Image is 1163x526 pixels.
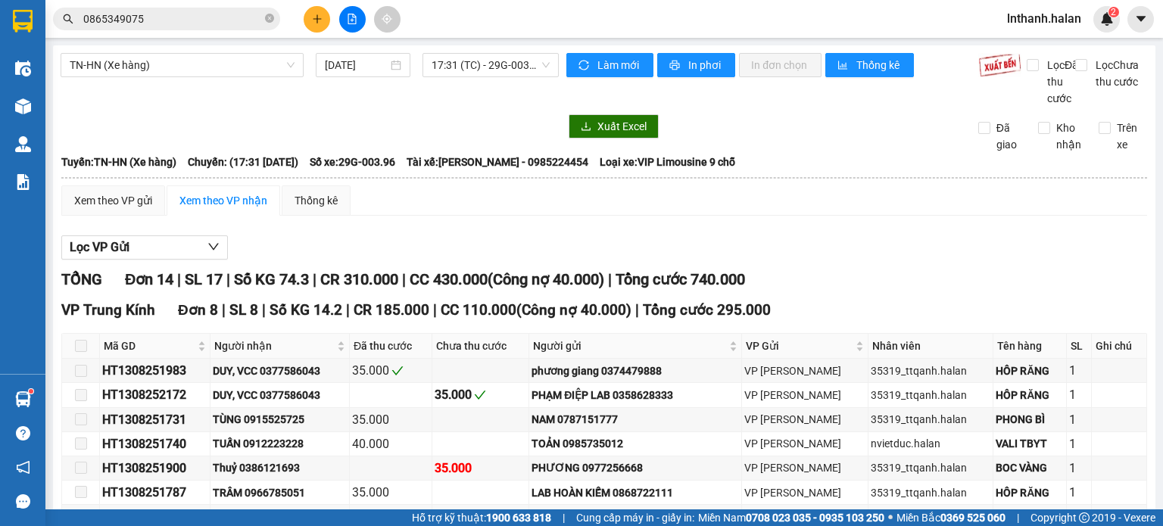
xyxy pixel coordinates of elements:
div: VP [PERSON_NAME] [744,459,865,476]
div: DƯƠNG 0989856743 [532,509,738,525]
th: Tên hàng [993,334,1067,359]
div: 1 [1069,483,1089,502]
div: Thống kê [295,192,338,209]
span: ) [599,270,604,288]
th: Nhân viên [868,334,994,359]
div: 40.000 [352,434,429,453]
div: TÚI CHÈ [996,509,1064,525]
span: Đơn 8 [178,301,218,319]
div: DUY, VCC 0377586043 [213,363,347,379]
strong: 0708 023 035 - 0935 103 250 [746,512,884,524]
span: VP Gửi [746,338,853,354]
div: Thuỷ 0386121693 [213,459,347,476]
span: Lọc Chưa thu cước [1090,57,1148,90]
td: VP Hoàng Văn Thụ [742,432,868,456]
span: | [262,301,266,319]
span: In phơi [688,57,723,73]
td: VP Hoàng Văn Thụ [742,408,868,432]
span: | [313,270,316,288]
div: HÔP RĂNG [996,484,1064,501]
span: Chuyến: (17:31 [DATE]) [188,154,298,170]
input: 13/08/2025 [325,57,387,73]
span: sync [578,60,591,72]
span: | [433,301,437,319]
span: SL 17 [185,270,223,288]
span: Công nợ 40.000 [522,301,626,319]
div: VP [PERSON_NAME] [744,411,865,428]
span: Lọc VP Gửi [70,238,129,257]
span: Tài xế: [PERSON_NAME] - 0985224454 [407,154,588,170]
div: 35.000 [435,459,527,478]
div: 1 [1069,410,1089,429]
span: | [635,301,639,319]
span: | [608,270,612,288]
th: Ghi chú [1092,334,1147,359]
span: down [207,241,220,253]
div: HT1308251740 [102,434,207,453]
div: TRÂM 0966785051 [213,484,347,501]
span: caret-down [1134,12,1148,26]
div: TUẤN 0912223228 [213,435,347,452]
div: PHƯƠNG 0977256668 [532,459,738,476]
span: plus [312,14,323,24]
button: bar-chartThống kê [825,53,914,77]
div: nvietduc.halan [871,435,991,452]
span: CC 430.000 [410,270,488,288]
span: | [402,270,406,288]
td: HT1308251740 [100,432,210,456]
img: warehouse-icon [15,98,31,114]
span: download [581,121,591,133]
div: 35319_ttqanh.halan [871,459,991,476]
div: HÔP RĂNG [996,387,1064,403]
td: HT1308251900 [100,456,210,481]
span: | [222,301,226,319]
span: Hỗ trợ kỹ thuật: [412,509,551,526]
div: 1 [1069,434,1089,453]
div: PHONG BÌ [996,411,1064,428]
div: 1 [1069,507,1089,526]
strong: 0369 525 060 [940,512,1006,524]
span: Làm mới [597,57,641,73]
span: close-circle [265,12,274,26]
div: 35.000 [352,361,429,380]
td: HT1308251983 [100,359,210,383]
div: VP [PERSON_NAME] [744,363,865,379]
td: VP Hoàng Văn Thụ [742,481,868,505]
span: copyright [1079,512,1090,523]
div: 35319_ttqanh.halan [871,484,991,501]
span: Xuất Excel [597,118,647,135]
button: aim [374,6,401,33]
th: Chưa thu cước [432,334,530,359]
span: Loại xe: VIP Limousine 9 chỗ [600,154,735,170]
div: TOẢN 0985735012 [532,435,738,452]
span: printer [669,60,682,72]
span: close-circle [265,14,274,23]
div: KATRI 0967419894 [213,509,347,525]
div: HT1308251731 [102,410,207,429]
span: Tổng cước 740.000 [616,270,745,288]
span: TỔNG [61,270,102,288]
span: Tổng cước 295.000 [643,301,771,319]
b: Tuyến: TN-HN (Xe hàng) [61,156,176,168]
img: solution-icon [15,174,31,190]
div: VP [PERSON_NAME] [744,387,865,403]
div: 35319_ttqanh.halan [871,363,991,379]
span: Lọc Đã thu cước [1041,57,1080,107]
div: HT1308252172 [102,385,207,404]
div: 35319_ttqanh.halan [871,387,991,403]
span: Miền Nam [698,509,884,526]
button: file-add [339,6,366,33]
img: icon-new-feature [1100,12,1114,26]
span: bar-chart [837,60,850,72]
span: Công nợ 40.000 [493,270,599,288]
span: ⚪️ [888,515,893,521]
span: Đã giao [990,120,1027,153]
div: 35319_ttqanh.halan [871,411,991,428]
button: syncLàm mới [566,53,653,77]
span: check [391,365,404,377]
span: aim [382,14,392,24]
div: HT1308251921 [102,507,207,526]
div: BOC VÀNG [996,459,1064,476]
span: file-add [347,14,357,24]
div: LAB HOÀN KIẾM 0868722111 [532,484,738,501]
